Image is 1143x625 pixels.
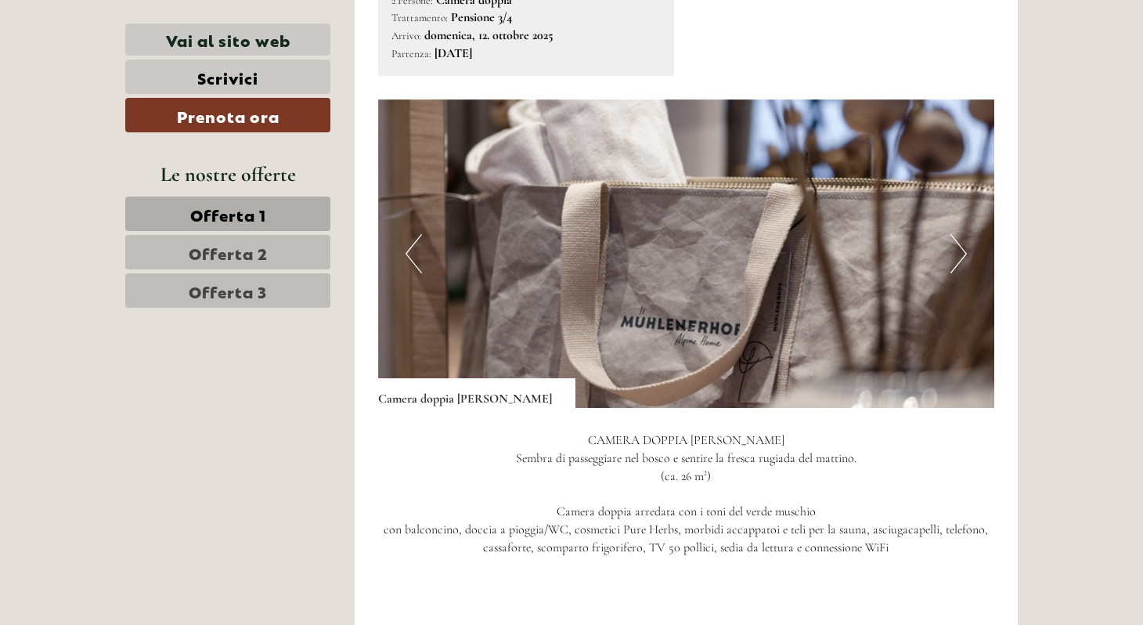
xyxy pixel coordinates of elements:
[125,98,330,132] a: Prenota ora
[23,45,209,58] div: [GEOGRAPHIC_DATA]
[125,160,330,189] div: Le nostre offerte
[378,99,995,408] img: image
[424,27,553,43] b: domenica, 12. ottobre 2025
[125,23,330,56] a: Vai al sito web
[406,234,422,273] button: Previous
[378,378,575,408] div: Camera doppia [PERSON_NAME]
[391,47,431,60] small: Partenza:
[451,9,512,25] b: Pensione 3/4
[391,29,421,42] small: Arrivo:
[391,11,448,24] small: Trattamento:
[525,406,617,440] button: Invia
[950,234,967,273] button: Next
[274,12,343,38] div: giovedì
[125,60,330,94] a: Scrivici
[190,203,266,225] span: Offerta 1
[378,432,995,557] p: CAMERA DOPPIA [PERSON_NAME] Sembra di passeggiare nel bosco e sentire la fresca rugiada del matti...
[189,241,268,263] span: Offerta 2
[434,45,472,61] b: [DATE]
[189,280,267,302] span: Offerta 3
[12,42,217,90] div: Buon giorno, come possiamo aiutarla?
[23,76,209,87] small: 12:02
